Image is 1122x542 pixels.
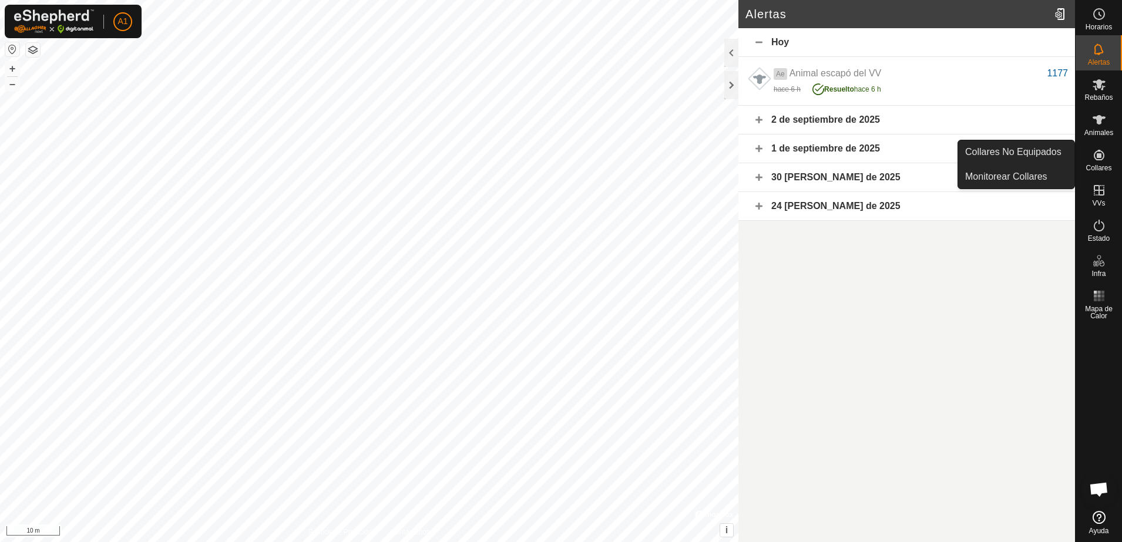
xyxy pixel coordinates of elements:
[824,85,854,93] span: Resuelto
[1088,235,1110,242] span: Estado
[1086,23,1112,31] span: Horarios
[26,43,40,57] button: Capas del Mapa
[1081,472,1117,507] div: Chat abierto
[391,527,430,537] a: Contáctenos
[738,134,1075,163] div: 1 de septiembre de 2025
[1092,200,1105,207] span: VVs
[1086,164,1111,171] span: Collares
[738,192,1075,221] div: 24 [PERSON_NAME] de 2025
[1089,527,1109,534] span: Ayuda
[1091,270,1106,277] span: Infra
[965,145,1061,159] span: Collares No Equipados
[774,68,787,80] span: Ae
[1084,94,1113,101] span: Rebaños
[812,80,881,95] div: hace 6 h
[738,28,1075,57] div: Hoy
[308,527,376,537] a: Política de Privacidad
[1079,305,1119,319] span: Mapa de Calor
[725,525,728,535] span: i
[5,42,19,56] button: Restablecer Mapa
[965,170,1047,184] span: Monitorear Collares
[958,165,1074,188] a: Monitorear Collares
[745,7,1050,21] h2: Alertas
[774,84,801,95] div: hace 6 h
[720,524,733,537] button: i
[5,62,19,76] button: +
[790,68,882,78] span: Animal escapó del VV
[738,106,1075,134] div: 2 de septiembre de 2025
[1084,129,1113,136] span: Animales
[1088,59,1110,66] span: Alertas
[14,9,94,33] img: Logo Gallagher
[5,77,19,91] button: –
[958,140,1074,164] a: Collares No Equipados
[1047,66,1068,80] div: 1177
[738,163,1075,192] div: 30 [PERSON_NAME] de 2025
[117,15,127,28] span: A1
[1076,506,1122,539] a: Ayuda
